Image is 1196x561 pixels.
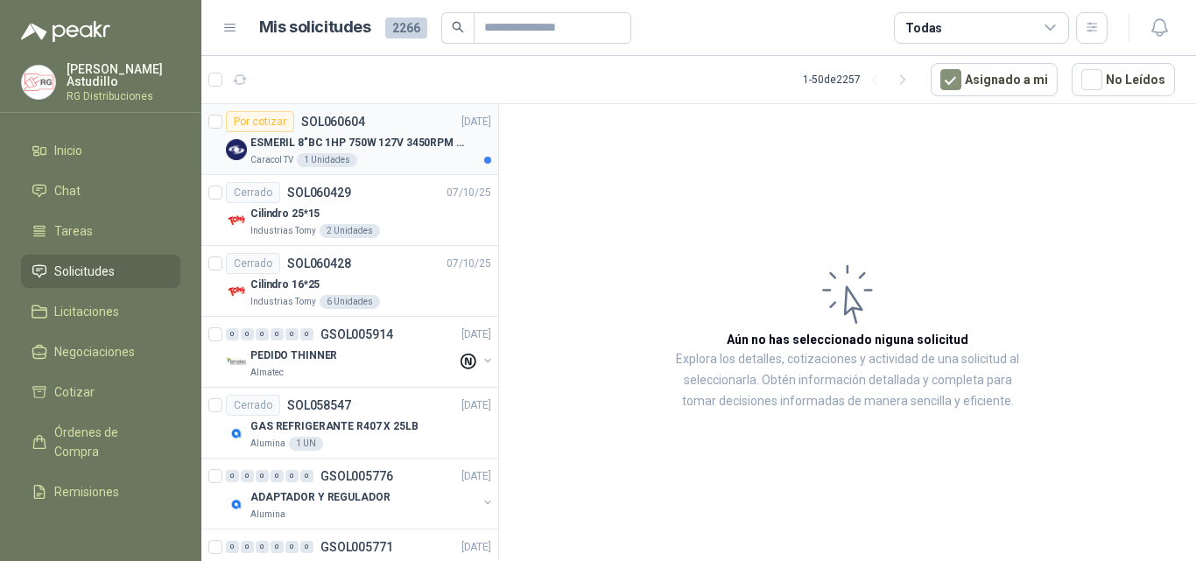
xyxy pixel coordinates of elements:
p: SOL060604 [301,116,365,128]
a: 0 0 0 0 0 0 GSOL005914[DATE] Company LogoPEDIDO THINNERAlmatec [226,324,495,380]
p: GSOL005914 [320,328,393,340]
a: CerradoSOL058547[DATE] Company LogoGAS REFRIGERANTE R407 X 25LBAlumina1 UN [201,388,498,459]
div: 0 [226,470,239,482]
span: Remisiones [54,482,119,501]
img: Company Logo [226,139,247,160]
span: Licitaciones [54,302,119,321]
div: Cerrado [226,395,280,416]
span: Tareas [54,221,93,241]
p: ESMERIL 8"BC 1HP 750W 127V 3450RPM URREA [250,135,468,151]
div: 0 [241,470,254,482]
p: [DATE] [461,114,491,130]
div: Todas [905,18,942,38]
div: 0 [256,328,269,340]
img: Company Logo [226,494,247,515]
div: 0 [300,328,313,340]
p: Caracol TV [250,153,293,167]
p: Explora los detalles, cotizaciones y actividad de una solicitud al seleccionarla. Obtén informaci... [674,349,1021,412]
a: Por cotizarSOL060604[DATE] Company LogoESMERIL 8"BC 1HP 750W 127V 3450RPM URREACaracol TV1 Unidades [201,104,498,175]
div: 0 [285,541,299,553]
div: 1 - 50 de 2257 [803,66,917,94]
p: ADAPTADOR Y REGULADOR [250,489,390,506]
span: Negociaciones [54,342,135,361]
img: Logo peakr [21,21,110,42]
a: CerradoSOL06042807/10/25 Company LogoCilindro 16*25Industrias Tomy6 Unidades [201,246,498,317]
p: Industrias Tomy [250,295,316,309]
span: search [452,21,464,33]
img: Company Logo [226,210,247,231]
div: 0 [271,470,284,482]
p: SOL060429 [287,186,351,199]
div: 0 [256,541,269,553]
p: 07/10/25 [447,185,491,201]
p: Alumina [250,508,285,522]
p: SOL060428 [287,257,351,270]
button: No Leídos [1072,63,1175,96]
p: GAS REFRIGERANTE R407 X 25LB [250,418,419,435]
div: 0 [300,470,313,482]
div: 0 [285,328,299,340]
p: SOL058547 [287,399,351,411]
a: Inicio [21,134,180,167]
a: 0 0 0 0 0 0 GSOL005776[DATE] Company LogoADAPTADOR Y REGULADORAlumina [226,466,495,522]
a: Configuración [21,515,180,549]
div: 6 Unidades [320,295,380,309]
div: 0 [241,541,254,553]
img: Company Logo [226,352,247,373]
p: Alumina [250,437,285,451]
div: 0 [226,328,239,340]
div: 0 [241,328,254,340]
p: [DATE] [461,397,491,414]
a: Negociaciones [21,335,180,368]
a: Licitaciones [21,295,180,328]
span: Inicio [54,141,82,160]
div: Cerrado [226,182,280,203]
button: Asignado a mi [931,63,1058,96]
span: Órdenes de Compra [54,423,164,461]
span: Solicitudes [54,262,115,281]
p: Cilindro 25*15 [250,206,320,222]
img: Company Logo [22,66,55,99]
div: 1 Unidades [297,153,357,167]
p: RG Distribuciones [67,91,180,102]
p: GSOL005776 [320,470,393,482]
div: 0 [256,470,269,482]
span: Cotizar [54,382,95,402]
div: 0 [226,541,239,553]
p: Industrias Tomy [250,224,316,238]
div: 0 [271,328,284,340]
a: Órdenes de Compra [21,416,180,468]
div: Por cotizar [226,111,294,132]
div: Cerrado [226,253,280,274]
a: Tareas [21,214,180,248]
p: [DATE] [461,539,491,556]
img: Company Logo [226,281,247,302]
a: Solicitudes [21,255,180,288]
div: 0 [300,541,313,553]
a: Remisiones [21,475,180,508]
p: 07/10/25 [447,256,491,272]
img: Company Logo [226,423,247,444]
p: [DATE] [461,468,491,485]
p: GSOL005771 [320,541,393,553]
div: 0 [271,541,284,553]
p: [PERSON_NAME] Astudillo [67,63,180,88]
a: Cotizar [21,375,180,409]
h1: Mis solicitudes [259,15,371,40]
a: Chat [21,174,180,207]
span: 2266 [385,18,427,39]
a: CerradoSOL06042907/10/25 Company LogoCilindro 25*15Industrias Tomy2 Unidades [201,175,498,246]
div: 0 [285,470,299,482]
p: [DATE] [461,326,491,343]
div: 2 Unidades [320,224,380,238]
p: Almatec [250,366,284,380]
p: PEDIDO THINNER [250,347,337,364]
span: Chat [54,181,81,200]
p: Cilindro 16*25 [250,277,320,293]
h3: Aún no has seleccionado niguna solicitud [727,330,968,349]
div: 1 UN [289,437,323,451]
